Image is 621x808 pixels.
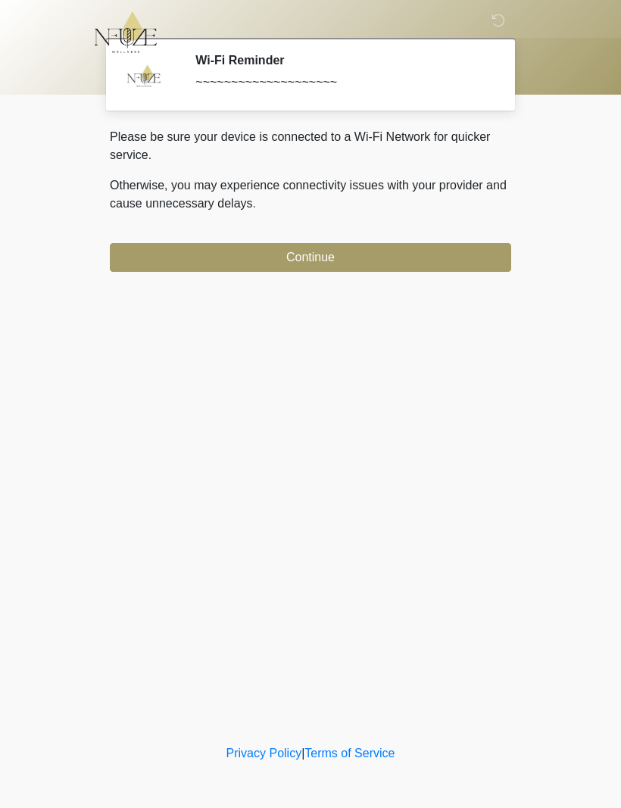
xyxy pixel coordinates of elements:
[110,176,511,213] p: Otherwise, you may experience connectivity issues with your provider and cause unnecessary delays
[110,128,511,164] p: Please be sure your device is connected to a Wi-Fi Network for quicker service.
[110,243,511,272] button: Continue
[226,747,302,760] a: Privacy Policy
[195,73,488,92] div: ~~~~~~~~~~~~~~~~~~~~
[121,53,167,98] img: Agent Avatar
[253,197,256,210] span: .
[301,747,304,760] a: |
[304,747,395,760] a: Terms of Service
[95,11,157,53] img: NFuze Wellness Logo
